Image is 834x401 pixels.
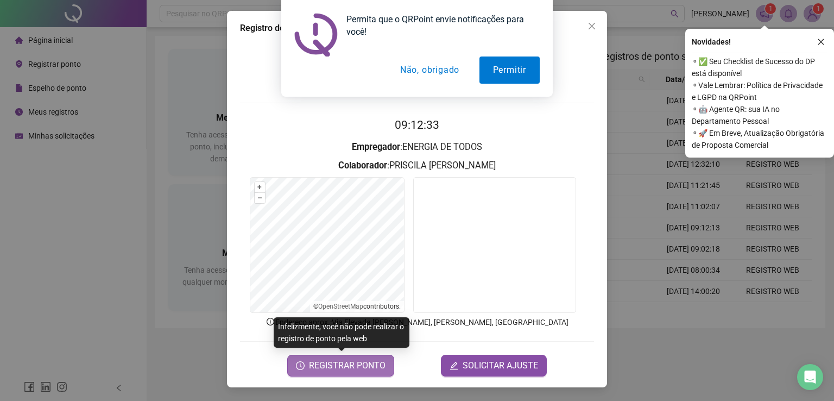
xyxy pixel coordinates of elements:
[692,127,827,151] span: ⚬ 🚀 Em Breve, Atualização Obrigatória de Proposta Comercial
[479,57,540,84] button: Permitir
[296,361,305,370] span: clock-circle
[309,359,386,372] span: REGISTRAR PONTO
[240,140,594,154] h3: : ENERGIA DE TODOS
[266,317,275,327] span: info-circle
[338,13,540,38] div: Permita que o QRPoint envie notificações para você!
[338,160,387,171] strong: Colaborador
[352,142,400,152] strong: Empregador
[450,361,458,370] span: edit
[318,303,363,310] a: OpenStreetMap
[313,303,401,310] li: © contributors.
[797,364,823,390] div: Open Intercom Messenger
[441,355,547,377] button: editSOLICITAR AJUSTE
[692,103,827,127] span: ⚬ 🤖 Agente QR: sua IA no Departamento Pessoal
[255,193,265,203] button: –
[240,159,594,173] h3: : PRISCILA [PERSON_NAME]
[287,355,394,377] button: REGISTRAR PONTO
[240,316,594,328] p: Endereço aprox. : Via Elevada [PERSON_NAME], [PERSON_NAME], [GEOGRAPHIC_DATA]
[463,359,538,372] span: SOLICITAR AJUSTE
[294,13,338,57] img: notification icon
[387,57,473,84] button: Não, obrigado
[274,317,409,348] div: Infelizmente, você não pode realizar o registro de ponto pela web
[395,118,439,131] time: 09:12:33
[255,182,265,192] button: +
